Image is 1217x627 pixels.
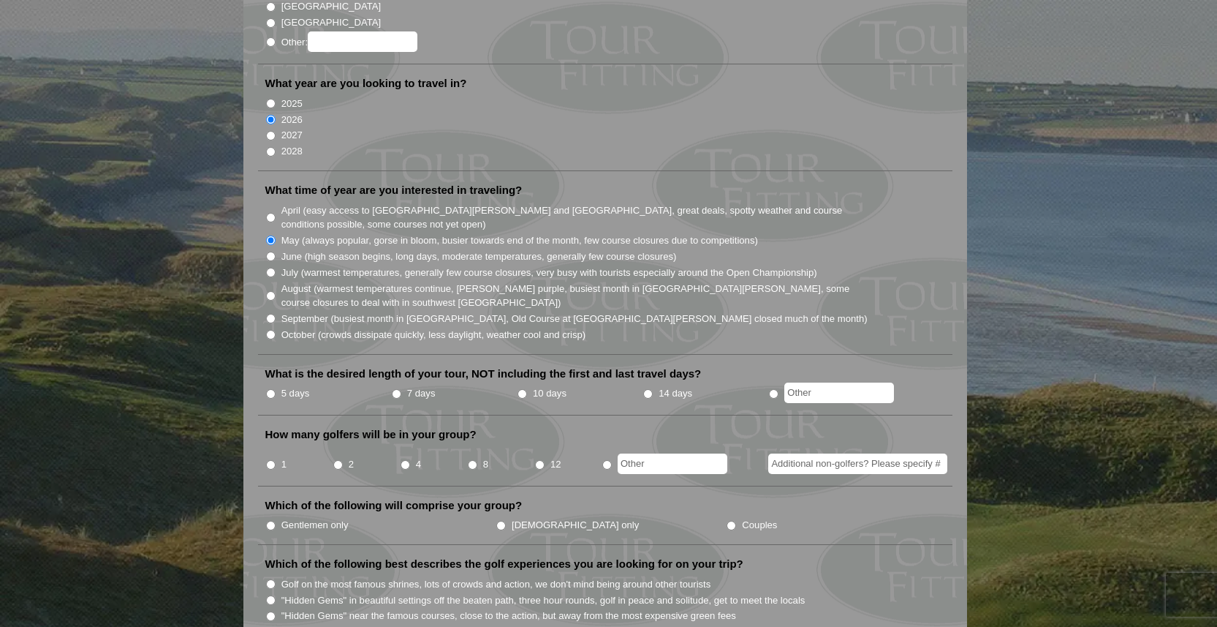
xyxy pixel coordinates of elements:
[768,454,947,474] input: Additional non-golfers? Please specify #
[265,367,702,381] label: What is the desired length of your tour, NOT including the first and last travel days?
[659,386,692,401] label: 14 days
[281,518,349,533] label: Gentlemen only
[483,457,488,472] label: 8
[349,457,354,472] label: 2
[265,557,743,571] label: Which of the following best describes the golf experiences you are looking for on your trip?
[281,144,303,159] label: 2028
[308,31,417,52] input: Other:
[407,386,436,401] label: 7 days
[281,249,677,264] label: June (high season begins, long days, moderate temperatures, generally few course closures)
[265,498,523,513] label: Which of the following will comprise your group?
[533,386,566,401] label: 10 days
[512,518,639,533] label: [DEMOGRAPHIC_DATA] only
[281,577,711,592] label: Golf on the most famous shrines, lots of crowds and action, we don't mind being around other tour...
[281,128,303,143] label: 2027
[281,282,869,310] label: August (warmest temperatures continue, [PERSON_NAME] purple, busiest month in [GEOGRAPHIC_DATA][P...
[265,76,467,91] label: What year are you looking to travel in?
[281,15,381,30] label: [GEOGRAPHIC_DATA]
[742,518,777,533] label: Couples
[281,31,417,52] label: Other:
[416,457,421,472] label: 4
[784,383,894,403] input: Other
[281,328,586,342] label: October (crowds dissipate quickly, less daylight, weather cool and crisp)
[281,97,303,111] label: 2025
[281,593,805,608] label: "Hidden Gems" in beautiful settings off the beaten path, three hour rounds, golf in peace and sol...
[281,457,287,472] label: 1
[281,113,303,127] label: 2026
[265,427,477,442] label: How many golfers will be in your group?
[550,457,561,472] label: 12
[265,183,523,198] label: What time of year are you interested in traveling?
[281,386,310,401] label: 5 days
[281,233,758,248] label: May (always popular, gorse in bloom, busier towards end of the month, few course closures due to ...
[281,312,868,326] label: September (busiest month in [GEOGRAPHIC_DATA], Old Course at [GEOGRAPHIC_DATA][PERSON_NAME] close...
[281,266,817,280] label: July (warmest temperatures, generally few course closures, very busy with tourists especially aro...
[281,203,869,232] label: April (easy access to [GEOGRAPHIC_DATA][PERSON_NAME] and [GEOGRAPHIC_DATA], great deals, spotty w...
[281,609,736,623] label: "Hidden Gems" near the famous courses, close to the action, but away from the most expensive gree...
[618,454,727,474] input: Other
